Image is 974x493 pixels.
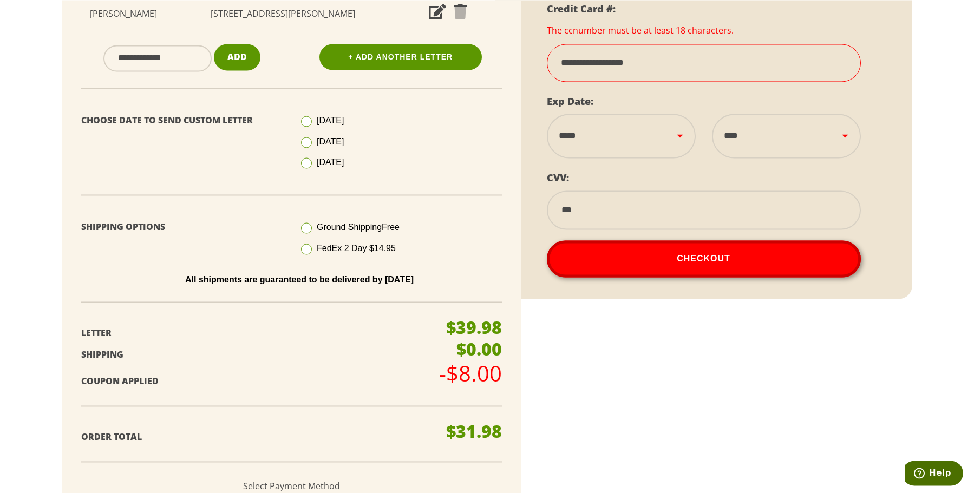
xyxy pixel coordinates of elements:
button: Add [214,44,260,70]
p: Order Total [81,429,429,445]
p: $31.98 [446,423,502,440]
span: [DATE] [317,157,344,167]
button: Checkout [547,240,861,277]
p: $0.00 [456,340,502,358]
label: CVV: [547,171,569,184]
p: -$8.00 [439,363,502,384]
p: Choose Date To Send Custom Letter [81,113,284,128]
span: Add [227,51,247,63]
iframe: Opens a widget where you can find more information [905,461,963,488]
span: [DATE] [317,137,344,146]
span: FedEx 2 Day $14.95 [317,244,396,253]
div: The ccnumber must be at least 18 characters. [547,25,861,35]
p: All shipments are guaranteed to be delivered by [DATE] [89,275,510,285]
span: [DATE] [317,116,344,125]
span: Ground Shipping [317,222,400,232]
p: Shipping [81,347,429,363]
a: + Add Another Letter [319,44,482,70]
label: Exp Date: [547,95,593,108]
p: Letter [81,325,429,341]
label: Credit Card #: [547,2,616,15]
p: Coupon Applied [81,373,429,389]
span: Free [382,222,400,232]
p: $39.98 [446,319,502,336]
p: Shipping Options [81,219,284,235]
